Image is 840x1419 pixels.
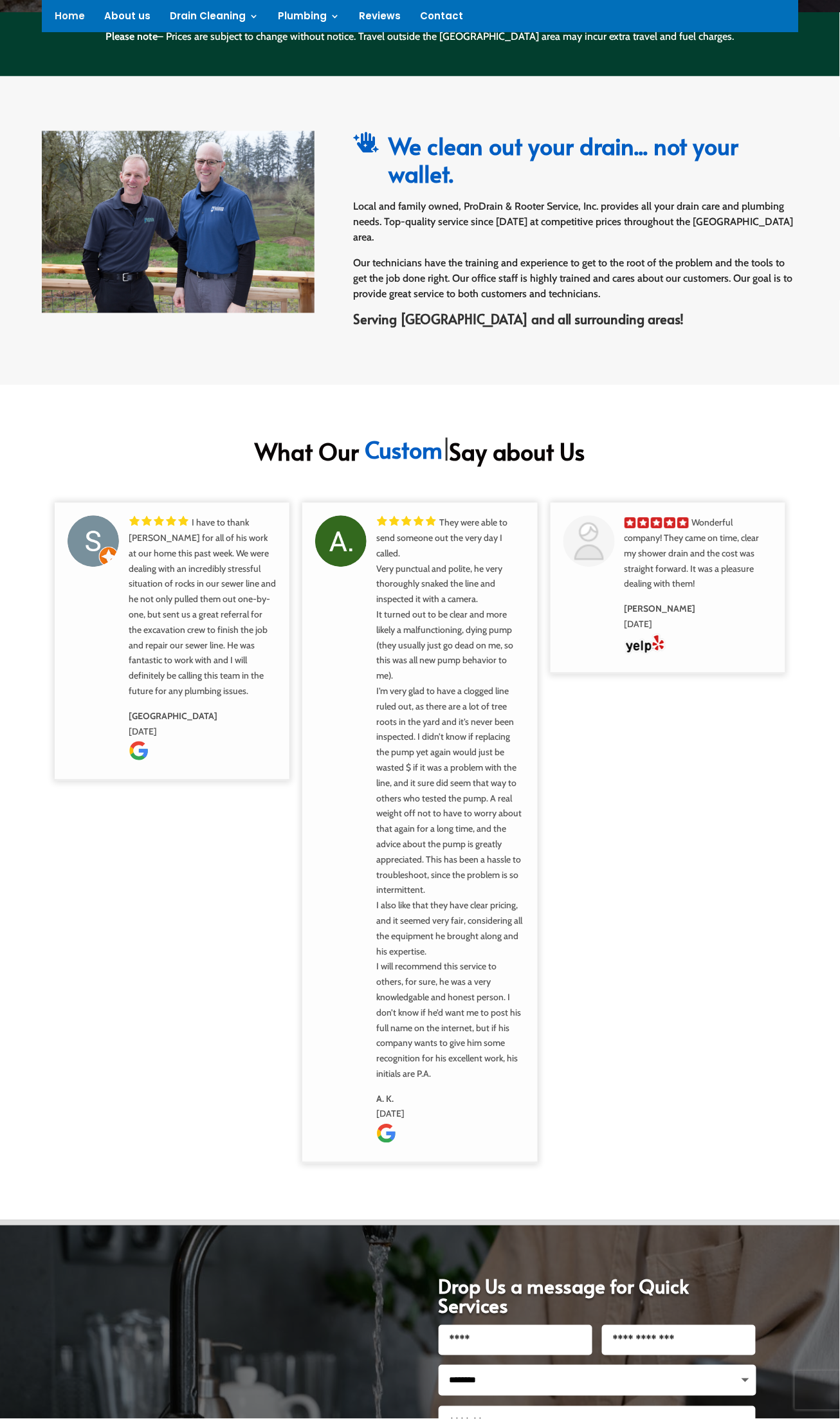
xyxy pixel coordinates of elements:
[315,516,367,567] img: A. K. Avatar
[255,440,359,463] span: What Our
[389,130,739,190] span: We clean out your drain... not your wallet.
[376,1092,524,1108] strong: A. K.
[129,709,277,725] strong: [GEOGRAPHIC_DATA]
[625,516,772,592] div: Wonderful company! They came on time, clear my shower drain and the cost was straight forward. It...
[625,518,689,529] img: 5 star rating
[105,30,158,42] strong: Please note
[625,619,653,630] span: [DATE]
[55,12,85,26] a: Home
[420,12,463,26] a: Contact
[129,516,277,700] div: I have to thank [PERSON_NAME] for all of his work at our home this past week. We were dealing wit...
[129,741,149,762] img: Google Logo
[625,602,772,618] strong: [PERSON_NAME]
[376,1124,397,1144] img: Google Logo
[449,440,585,463] span: Say about Us
[278,12,340,26] a: Plumbing
[68,516,119,567] img: Sydney Avatar
[354,256,798,302] p: Our technicians have the training and experience to get to the root of the problem and the tools ...
[625,634,666,655] img: Yelp Logo
[376,516,524,1082] div: They were able to send someone out the very day I called. Very punctual and polite, he very thoro...
[439,1277,756,1326] h1: Drop Us a message for Quick Services
[354,133,379,153] span: 
[104,12,151,26] a: About us
[563,516,615,567] img: Judy C. Avatar
[170,12,259,26] a: Drain Cleaning
[359,12,401,26] a: Reviews
[354,199,798,256] p: Local and family owned, ProDrain & Rooter Service, Inc. provides all your drain care and plumbing...
[354,311,798,335] h4: Serving [GEOGRAPHIC_DATA] and all surrounding areas!
[42,29,798,44] p: – Prices are subject to change without notice. Travel outside the [GEOGRAPHIC_DATA] area may incu...
[365,438,443,461] div: Custom
[376,1108,405,1120] span: [DATE]
[129,726,157,738] span: [DATE]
